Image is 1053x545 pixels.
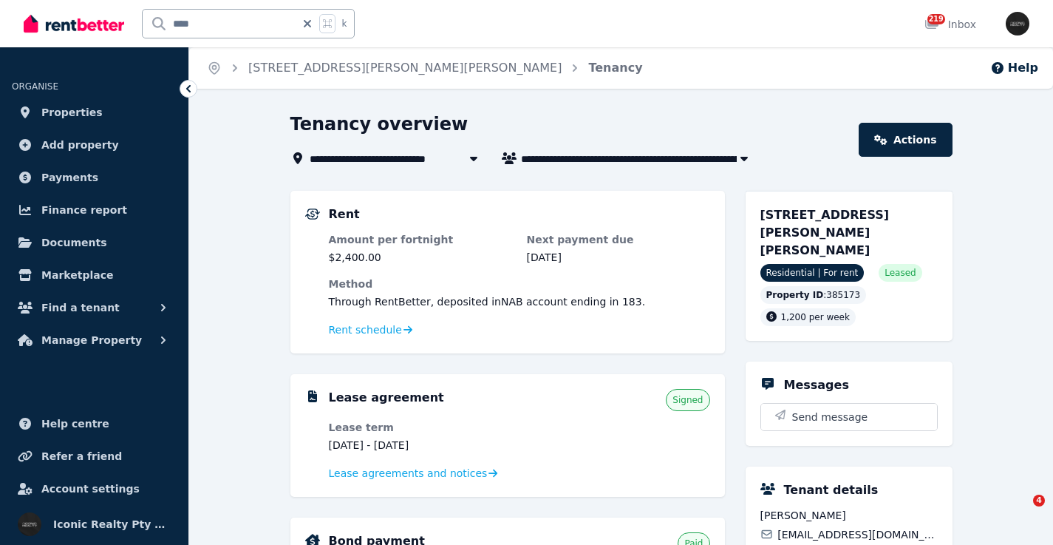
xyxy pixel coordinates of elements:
img: Iconic Realty Pty Ltd [18,512,41,536]
span: Residential | For rent [760,264,865,282]
a: Help centre [12,409,177,439]
span: k [341,18,347,30]
dd: [DATE] - [DATE] [329,438,512,453]
span: Property ID [766,289,824,301]
dt: Lease term [329,420,512,435]
div: Inbox [924,17,976,32]
a: Documents [12,228,177,257]
span: Refer a friend [41,447,122,465]
nav: Breadcrumb [189,47,661,89]
button: Send message [761,404,937,430]
a: Finance report [12,195,177,225]
h5: Messages [784,376,849,394]
span: Finance report [41,201,127,219]
span: Account settings [41,480,140,498]
span: 4 [1033,495,1045,507]
span: Iconic Realty Pty Ltd [53,515,171,533]
span: Rent schedule [329,322,402,337]
span: Find a tenant [41,299,120,316]
div: : 385173 [760,286,867,304]
span: Leased [885,267,916,279]
a: Payments [12,163,177,192]
dt: Amount per fortnight [329,232,512,247]
a: Actions [859,123,952,157]
h5: Lease agreement [329,389,444,407]
h5: Tenant details [784,481,879,499]
dt: Method [329,277,710,291]
h1: Tenancy overview [290,112,468,136]
img: Rental Payments [305,209,320,220]
a: Lease agreements and notices [329,466,498,481]
a: Tenancy [588,61,642,75]
a: [STREET_ADDRESS][PERSON_NAME][PERSON_NAME] [248,61,562,75]
span: 1,200 per week [781,312,850,322]
button: Manage Property [12,325,177,355]
span: Lease agreements and notices [329,466,488,481]
dd: $2,400.00 [329,250,512,265]
span: Marketplace [41,266,113,284]
button: Help [990,59,1038,77]
span: ORGANISE [12,81,58,92]
a: Marketplace [12,260,177,290]
span: [PERSON_NAME] [760,508,938,523]
button: Find a tenant [12,293,177,322]
img: Iconic Realty Pty Ltd [1006,12,1029,35]
span: Properties [41,104,103,121]
span: [STREET_ADDRESS][PERSON_NAME][PERSON_NAME] [760,208,890,257]
span: Documents [41,234,107,251]
dd: [DATE] [527,250,710,265]
a: Account settings [12,474,177,504]
a: Rent schedule [329,322,413,337]
span: [EMAIL_ADDRESS][DOMAIN_NAME] [777,527,937,542]
iframe: Intercom live chat [1003,495,1038,530]
a: Properties [12,98,177,127]
span: Signed [672,394,703,406]
span: Through RentBetter , deposited in NAB account ending in 183 . [329,296,646,308]
span: Send message [792,410,868,424]
span: 219 [927,14,945,24]
span: Help centre [41,415,109,433]
img: RentBetter [24,13,124,35]
span: Payments [41,169,98,186]
a: Refer a friend [12,441,177,471]
dt: Next payment due [527,232,710,247]
span: Manage Property [41,331,142,349]
h5: Rent [329,206,360,223]
a: Add property [12,130,177,160]
span: Add property [41,136,119,154]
